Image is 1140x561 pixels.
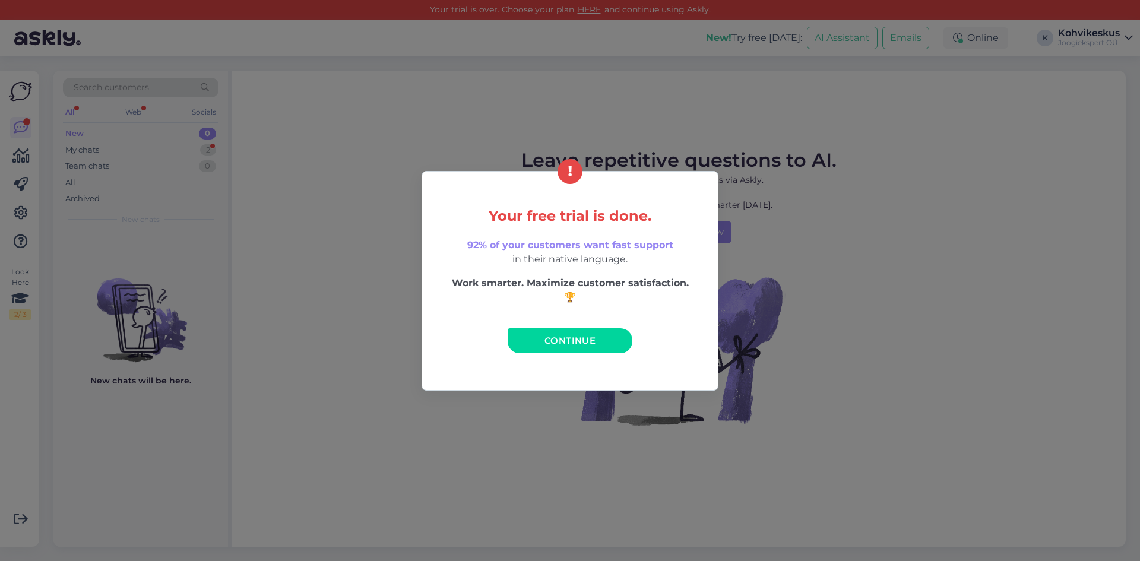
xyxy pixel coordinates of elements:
span: 92% of your customers want fast support [467,239,673,251]
h5: Your free trial is done. [447,208,693,224]
p: in their native language. [447,238,693,267]
span: Continue [544,335,596,346]
a: Continue [508,328,632,353]
p: Work smarter. Maximize customer satisfaction. 🏆 [447,276,693,305]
